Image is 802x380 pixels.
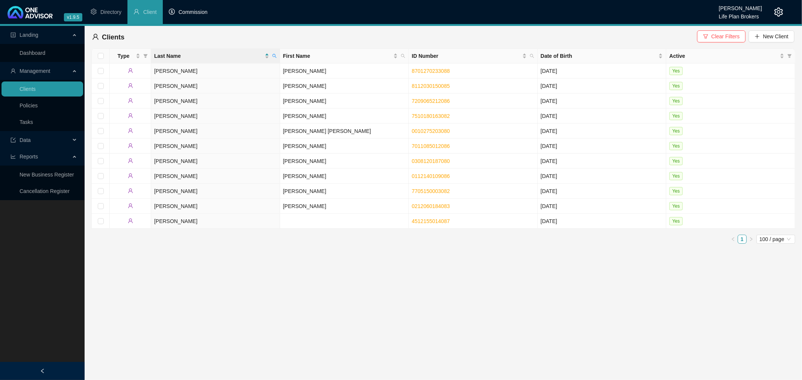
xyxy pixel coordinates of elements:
[669,217,683,225] span: Yes
[11,32,16,38] span: profile
[128,158,133,163] span: user
[412,98,450,104] a: 7209065212086
[64,13,82,21] span: v1.9.5
[538,184,667,199] td: [DATE]
[143,9,157,15] span: Client
[528,50,536,62] span: search
[538,78,667,93] td: [DATE]
[40,368,45,374] span: left
[128,218,133,223] span: user
[128,143,133,148] span: user
[755,34,760,39] span: plus
[538,124,667,139] td: [DATE]
[20,119,33,125] a: Tasks
[20,32,38,38] span: Landing
[280,184,409,199] td: [PERSON_NAME]
[747,235,756,244] button: right
[703,34,708,39] span: filter
[169,9,175,15] span: dollar
[11,154,16,159] span: line-chart
[538,109,667,124] td: [DATE]
[20,103,38,109] a: Policies
[412,188,450,194] a: 7705150003082
[763,32,788,41] span: New Client
[20,188,70,194] a: Cancellation Register
[280,93,409,109] td: [PERSON_NAME]
[91,9,97,15] span: setting
[731,237,735,241] span: left
[92,33,99,40] span: user
[20,172,74,178] a: New Business Register
[412,113,450,119] a: 7510180163082
[774,8,783,17] span: setting
[729,235,738,244] button: left
[151,214,280,229] td: [PERSON_NAME]
[412,173,450,179] a: 0112140109086
[399,50,407,62] span: search
[20,86,36,92] a: Clients
[151,139,280,154] td: [PERSON_NAME]
[128,203,133,208] span: user
[113,52,134,60] span: Type
[151,169,280,184] td: [PERSON_NAME]
[538,93,667,109] td: [DATE]
[697,30,746,42] button: Clear Filters
[20,50,45,56] a: Dashboard
[283,52,392,60] span: First Name
[272,54,277,58] span: search
[541,52,657,60] span: Date of Birth
[110,49,151,63] th: Type
[787,54,792,58] span: filter
[128,173,133,178] span: user
[280,169,409,184] td: [PERSON_NAME]
[280,49,409,63] th: First Name
[738,235,747,244] li: 1
[412,83,450,89] a: 8112030150085
[669,142,683,150] span: Yes
[151,124,280,139] td: [PERSON_NAME]
[280,63,409,78] td: [PERSON_NAME]
[412,68,450,74] a: 8701270233088
[669,82,683,90] span: Yes
[412,128,450,134] a: 0010275203080
[538,214,667,229] td: [DATE]
[729,235,738,244] li: Previous Page
[8,6,53,18] img: 2df55531c6924b55f21c4cf5d4484680-logo-light.svg
[538,139,667,154] td: [DATE]
[669,97,683,105] span: Yes
[179,9,208,15] span: Commission
[11,68,16,74] span: user
[11,137,16,143] span: import
[154,52,263,60] span: Last Name
[538,169,667,184] td: [DATE]
[20,68,50,74] span: Management
[412,158,450,164] a: 0308120187080
[151,199,280,214] td: [PERSON_NAME]
[757,235,795,244] div: Page Size
[280,154,409,169] td: [PERSON_NAME]
[749,30,794,42] button: New Client
[669,172,683,180] span: Yes
[719,10,762,18] div: Life Plan Brokers
[747,235,756,244] li: Next Page
[409,49,538,63] th: ID Number
[128,98,133,103] span: user
[669,52,778,60] span: Active
[280,139,409,154] td: [PERSON_NAME]
[151,184,280,199] td: [PERSON_NAME]
[786,50,793,62] span: filter
[280,109,409,124] td: [PERSON_NAME]
[719,2,762,10] div: [PERSON_NAME]
[280,199,409,214] td: [PERSON_NAME]
[128,83,133,88] span: user
[102,33,124,41] span: Clients
[20,137,31,143] span: Data
[412,218,450,224] a: 4512155014087
[538,63,667,78] td: [DATE]
[711,32,740,41] span: Clear Filters
[151,78,280,93] td: [PERSON_NAME]
[151,109,280,124] td: [PERSON_NAME]
[538,154,667,169] td: [DATE]
[128,68,133,73] span: user
[128,113,133,118] span: user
